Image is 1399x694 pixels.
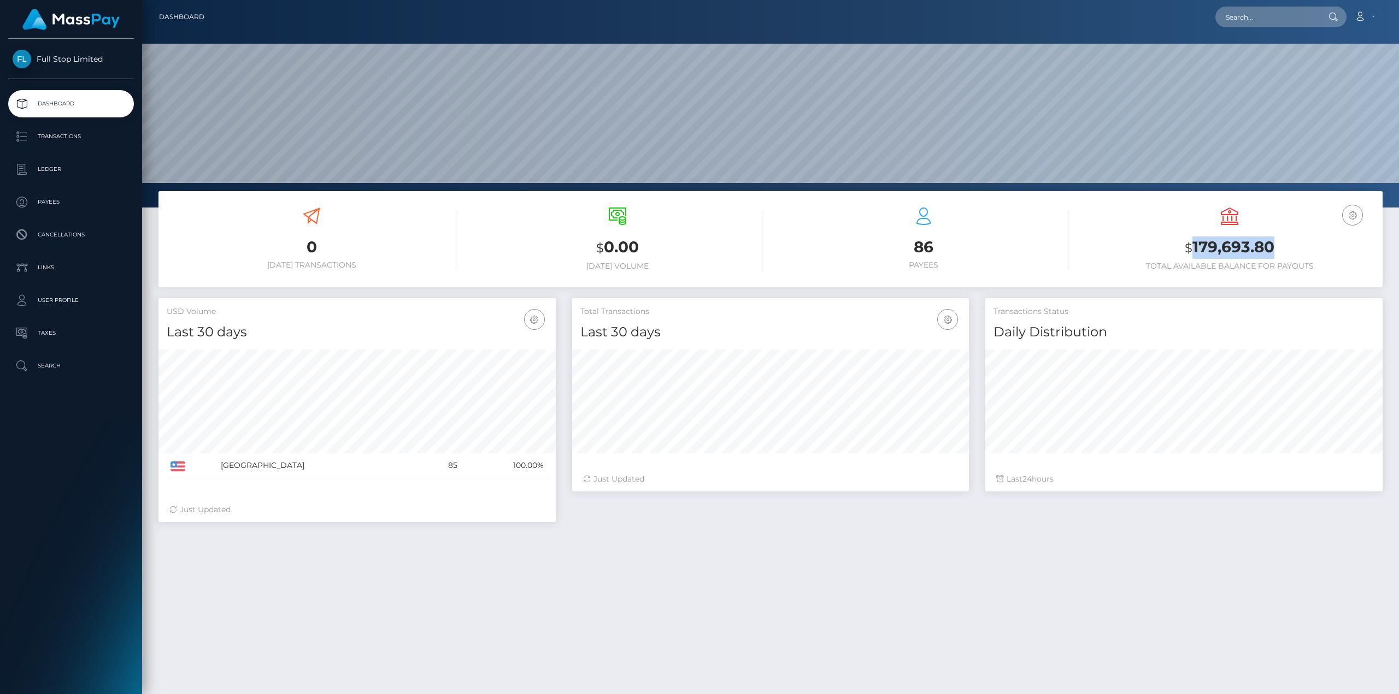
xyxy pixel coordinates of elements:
[13,292,130,309] p: User Profile
[461,453,548,478] td: 100.00%
[8,319,134,347] a: Taxes
[167,260,456,270] h6: [DATE] Transactions
[13,96,130,112] p: Dashboard
[217,453,423,478] td: [GEOGRAPHIC_DATA]
[596,240,604,256] small: $
[22,9,120,30] img: MassPay Logo
[13,128,130,145] p: Transactions
[580,306,961,317] h5: Total Transactions
[994,323,1374,342] h4: Daily Distribution
[583,473,959,485] div: Just Updated
[167,236,456,258] h3: 0
[779,260,1068,270] h6: Payees
[8,352,134,379] a: Search
[13,227,130,243] p: Cancellations
[8,90,134,117] a: Dashboard
[580,323,961,342] h4: Last 30 days
[13,161,130,177] p: Ledger
[1085,262,1374,271] h6: Total Available Balance for Payouts
[13,358,130,374] p: Search
[159,5,204,28] a: Dashboard
[423,453,461,478] td: 85
[1215,7,1318,27] input: Search...
[8,254,134,281] a: Links
[1185,240,1192,256] small: $
[13,50,31,68] img: Full Stop Limited
[1022,474,1032,484] span: 24
[779,236,1068,258] h3: 86
[473,236,762,259] h3: 0.00
[8,156,134,183] a: Ledger
[473,262,762,271] h6: [DATE] Volume
[994,306,1374,317] h5: Transactions Status
[169,504,545,515] div: Just Updated
[13,194,130,210] p: Payees
[167,323,548,342] h4: Last 30 days
[1085,236,1374,259] h3: 179,693.80
[167,306,548,317] h5: USD Volume
[8,123,134,150] a: Transactions
[8,221,134,248] a: Cancellations
[996,473,1372,485] div: Last hours
[13,259,130,276] p: Links
[8,188,134,216] a: Payees
[171,461,185,471] img: US.png
[8,287,134,314] a: User Profile
[13,325,130,341] p: Taxes
[8,54,134,64] span: Full Stop Limited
